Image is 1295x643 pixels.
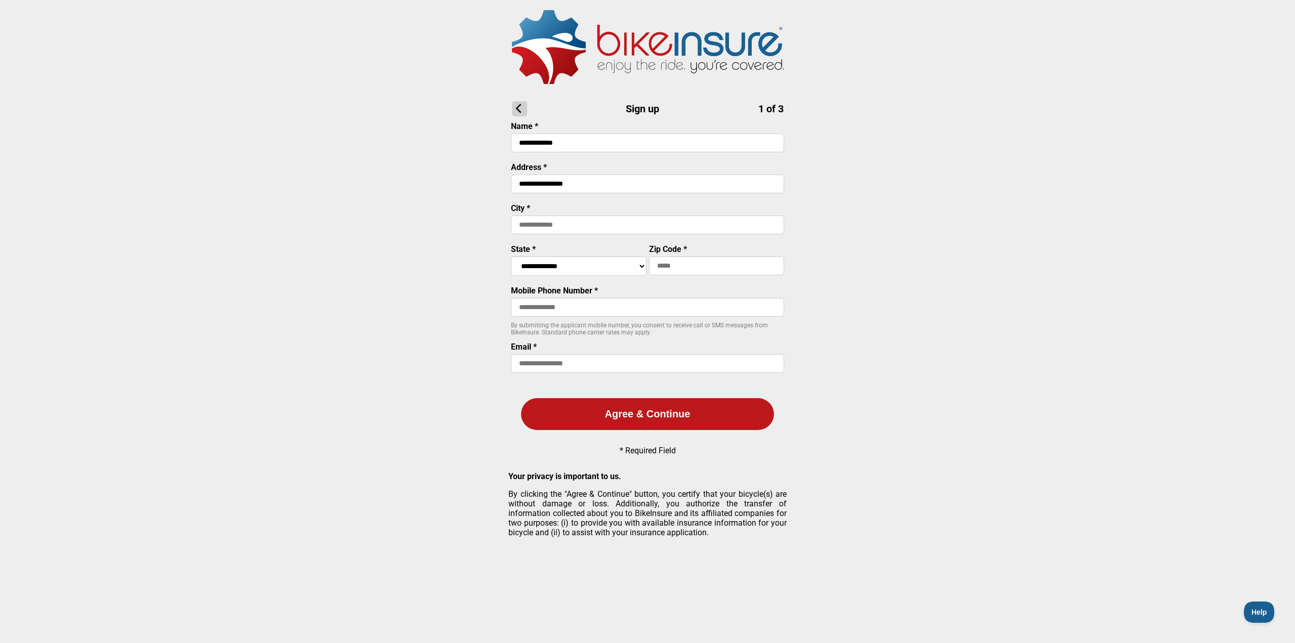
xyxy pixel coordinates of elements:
[1244,602,1275,623] iframe: Toggle Customer Support
[511,286,598,295] label: Mobile Phone Number *
[508,471,621,481] strong: Your privacy is important to us.
[511,121,538,131] label: Name *
[511,322,784,336] p: By submitting the applicant mobile number, you consent to receive call or SMS messages from BikeI...
[620,446,676,455] p: * Required Field
[511,342,537,352] label: Email *
[521,398,774,430] button: Agree & Continue
[508,489,787,537] p: By clicking the "Agree & Continue" button, you certify that your bicycle(s) are without damage or...
[511,162,547,172] label: Address *
[758,103,784,115] span: 1 of 3
[512,101,784,116] h1: Sign up
[649,244,687,254] label: Zip Code *
[511,203,530,213] label: City *
[511,244,536,254] label: State *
